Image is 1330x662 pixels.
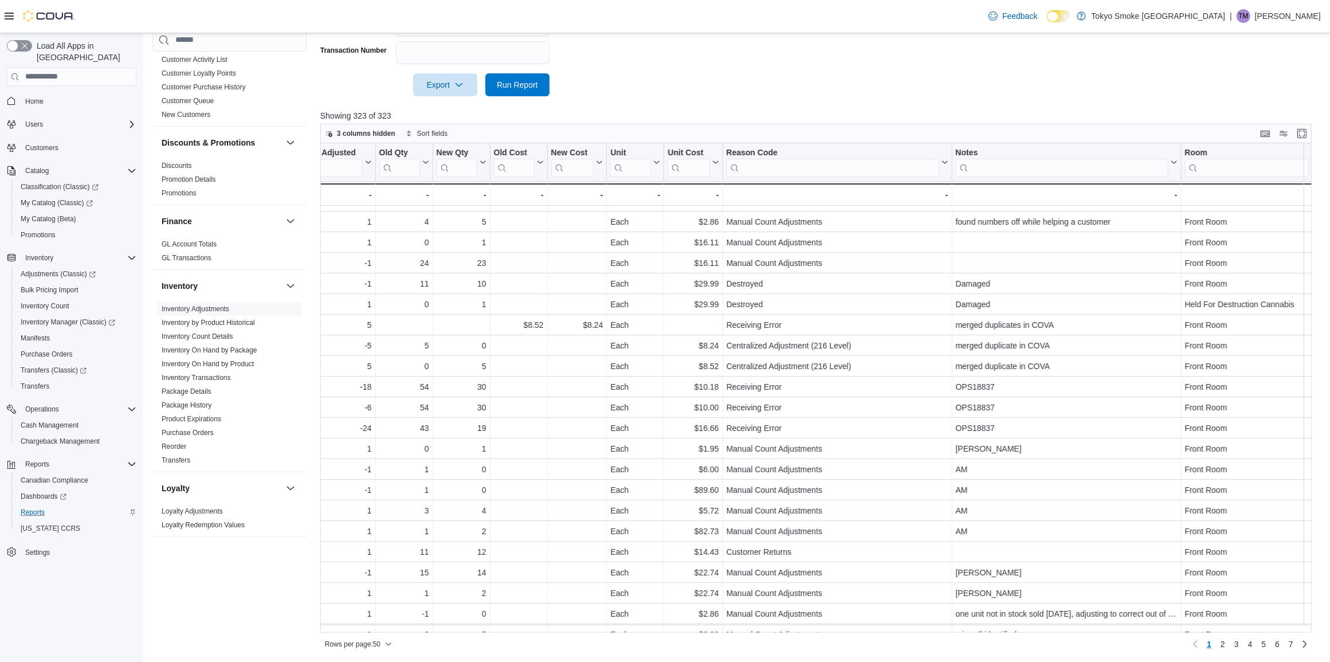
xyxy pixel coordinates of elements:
[21,230,56,240] span: Promotions
[162,253,211,263] span: GL Transactions
[162,318,255,327] span: Inventory by Product Historical
[21,301,69,311] span: Inventory Count
[162,547,181,559] h3: OCM
[162,332,233,341] span: Inventory Count Details
[16,299,74,313] a: Inventory Count
[11,504,141,520] button: Reports
[2,139,141,156] button: Customers
[1234,639,1239,650] span: 3
[25,120,43,129] span: Users
[420,73,470,96] span: Export
[1277,127,1290,140] button: Display options
[16,522,136,535] span: Washington CCRS
[320,110,1322,122] p: Showing 323 of 323
[162,189,197,198] span: Promotions
[325,640,380,649] span: Rows per page : 50
[16,283,136,297] span: Bulk Pricing Import
[162,456,190,464] a: Transfers
[11,520,141,536] button: [US_STATE] CCRS
[284,546,297,560] button: OCM
[320,637,397,651] button: Rows per page:50
[2,456,141,472] button: Reports
[21,366,87,375] span: Transfers (Classic)
[11,179,141,195] a: Classification (Classic)
[16,196,97,210] a: My Catalog (Classic)
[21,140,136,155] span: Customers
[162,161,192,170] span: Discounts
[2,116,141,132] button: Users
[320,46,387,55] label: Transaction Number
[2,93,141,109] button: Home
[21,402,64,416] button: Operations
[2,543,141,560] button: Settings
[11,433,141,449] button: Chargeback Management
[21,524,80,533] span: [US_STATE] CCRS
[21,457,54,471] button: Reports
[32,40,136,63] span: Load All Apps in [GEOGRAPHIC_DATA]
[1261,639,1266,650] span: 5
[21,141,63,155] a: Customers
[162,520,245,530] span: Loyalty Redemption Values
[162,216,281,227] button: Finance
[1202,635,1298,653] ul: Pagination for preceding grid
[16,331,136,345] span: Manifests
[11,282,141,298] button: Bulk Pricing Import
[162,55,227,64] span: Customer Activity List
[1289,639,1293,650] span: 7
[16,196,136,210] span: My Catalog (Classic)
[162,162,192,170] a: Discounts
[162,401,211,410] span: Package History
[11,211,141,227] button: My Catalog (Beta)
[984,5,1042,28] a: Feedback
[21,285,79,295] span: Bulk Pricing Import
[1295,127,1309,140] button: Enter fullscreen
[21,94,136,108] span: Home
[21,164,136,178] span: Catalog
[16,180,136,194] span: Classification (Classic)
[25,143,58,152] span: Customers
[162,387,211,395] a: Package Details
[152,302,307,472] div: Inventory
[162,415,221,423] a: Product Expirations
[21,402,136,416] span: Operations
[16,228,136,242] span: Promotions
[162,83,246,92] span: Customer Purchase History
[25,548,50,557] span: Settings
[21,95,48,108] a: Home
[1221,639,1225,650] span: 2
[162,175,216,184] span: Promotion Details
[11,417,141,433] button: Cash Management
[497,79,538,91] span: Run Report
[162,414,221,424] span: Product Expirations
[1270,635,1284,653] a: Page 6 of 7
[16,299,136,313] span: Inventory Count
[162,240,217,249] span: GL Account Totals
[7,88,136,590] nav: Complex example
[21,350,73,359] span: Purchase Orders
[21,251,136,265] span: Inventory
[16,522,85,535] a: [US_STATE] CCRS
[16,315,136,329] span: Inventory Manager (Classic)
[23,10,74,22] img: Cova
[21,546,54,559] a: Settings
[21,117,48,131] button: Users
[16,228,60,242] a: Promotions
[11,346,141,362] button: Purchase Orders
[16,363,91,377] a: Transfers (Classic)
[11,378,141,394] button: Transfers
[162,69,236,78] span: Customer Loyalty Points
[162,442,186,451] a: Reorder
[162,137,281,148] button: Discounts & Promotions
[162,96,214,105] span: Customer Queue
[162,83,246,91] a: Customer Purchase History
[162,305,229,313] a: Inventory Adjustments
[401,127,452,140] button: Sort fields
[493,188,543,202] div: -
[16,363,136,377] span: Transfers (Classic)
[162,110,210,119] span: New Customers
[11,298,141,314] button: Inventory Count
[2,163,141,179] button: Catalog
[162,428,214,437] span: Purchase Orders
[16,379,136,393] span: Transfers
[162,401,211,409] a: Package History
